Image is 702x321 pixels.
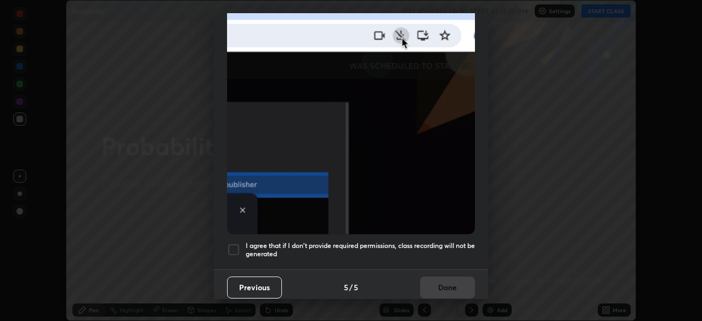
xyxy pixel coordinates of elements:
h4: 5 [344,281,348,293]
button: Previous [227,277,282,299]
h4: / [349,281,353,293]
h5: I agree that if I don't provide required permissions, class recording will not be generated [246,241,475,258]
h4: 5 [354,281,358,293]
